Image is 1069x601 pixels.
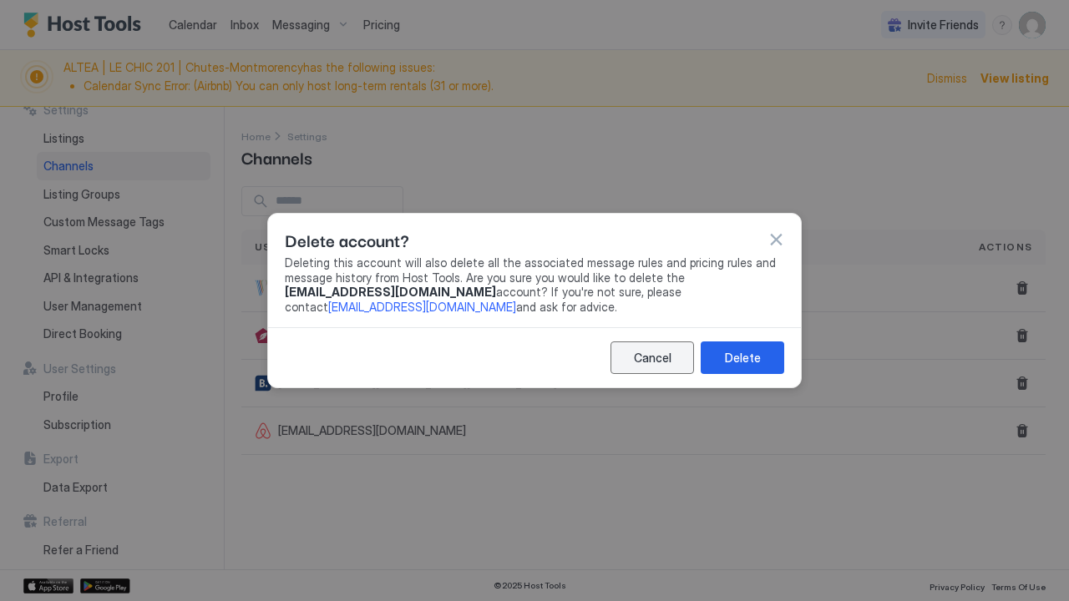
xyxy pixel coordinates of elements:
[725,349,761,366] div: Delete
[634,349,671,366] div: Cancel
[701,341,784,374] button: Delete
[610,341,694,374] button: Cancel
[285,227,409,252] span: Delete account?
[17,544,57,584] iframe: Intercom live chat
[328,300,516,314] a: [EMAIL_ADDRESS][DOMAIN_NAME]
[285,255,784,314] span: Deleting this account will also delete all the associated message rules and pricing rules and mes...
